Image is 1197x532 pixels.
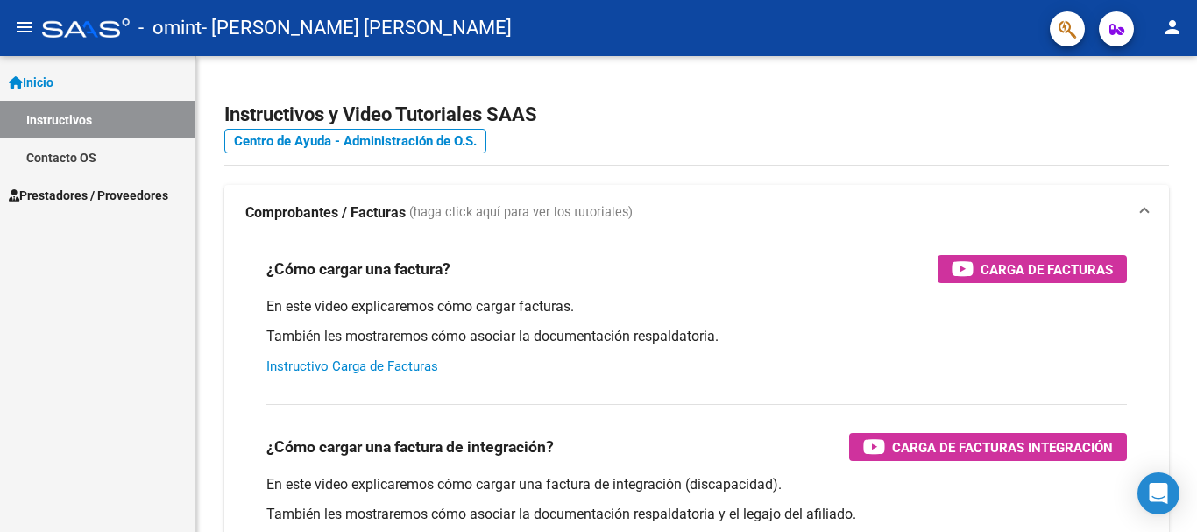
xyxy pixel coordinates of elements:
[981,259,1113,280] span: Carga de Facturas
[849,433,1127,461] button: Carga de Facturas Integración
[9,186,168,205] span: Prestadores / Proveedores
[245,203,406,223] strong: Comprobantes / Facturas
[1137,472,1179,514] div: Open Intercom Messenger
[409,203,633,223] span: (haga click aquí para ver los tutoriales)
[14,17,35,38] mat-icon: menu
[224,129,486,153] a: Centro de Ayuda - Administración de O.S.
[266,257,450,281] h3: ¿Cómo cargar una factura?
[202,9,512,47] span: - [PERSON_NAME] [PERSON_NAME]
[138,9,202,47] span: - omint
[266,358,438,374] a: Instructivo Carga de Facturas
[224,185,1169,241] mat-expansion-panel-header: Comprobantes / Facturas (haga click aquí para ver los tutoriales)
[266,505,1127,524] p: También les mostraremos cómo asociar la documentación respaldatoria y el legajo del afiliado.
[266,475,1127,494] p: En este video explicaremos cómo cargar una factura de integración (discapacidad).
[224,98,1169,131] h2: Instructivos y Video Tutoriales SAAS
[266,435,554,459] h3: ¿Cómo cargar una factura de integración?
[892,436,1113,458] span: Carga de Facturas Integración
[266,297,1127,316] p: En este video explicaremos cómo cargar facturas.
[938,255,1127,283] button: Carga de Facturas
[266,327,1127,346] p: También les mostraremos cómo asociar la documentación respaldatoria.
[1162,17,1183,38] mat-icon: person
[9,73,53,92] span: Inicio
